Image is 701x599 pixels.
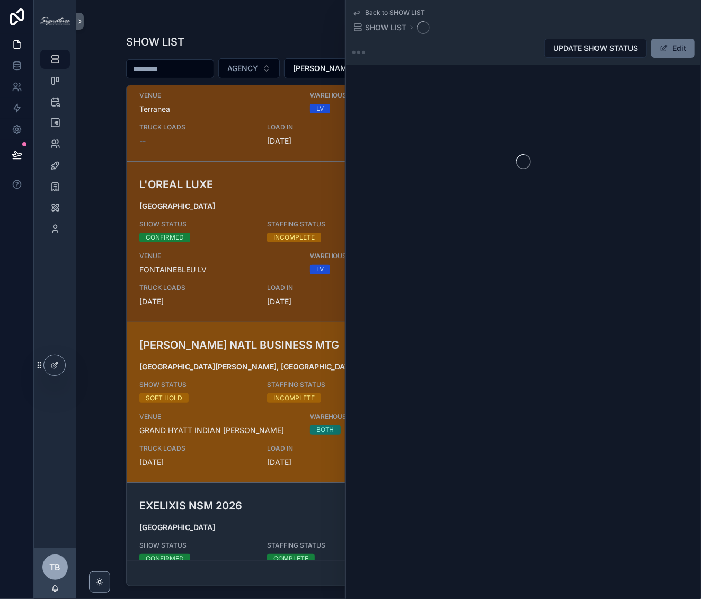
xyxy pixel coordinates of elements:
[316,104,324,113] div: LV
[651,39,695,58] button: Edit
[139,201,215,210] strong: [GEOGRAPHIC_DATA]
[139,362,357,371] strong: [GEOGRAPHIC_DATA][PERSON_NAME], [GEOGRAPHIC_DATA]
[273,554,308,563] div: COMPLETE
[146,393,182,403] div: SOFT HOLD
[553,43,638,54] span: UPDATE SHOW STATUS
[139,91,297,100] span: VENUE
[139,104,297,114] span: Terranea
[267,444,382,453] span: LOAD IN
[139,523,215,532] strong: [GEOGRAPHIC_DATA]
[139,337,467,353] h3: [PERSON_NAME] NATL BUSINESS MTG
[227,63,258,74] span: AGENCY
[139,457,254,468] span: [DATE]
[267,220,382,228] span: STAFFING STATUS
[139,265,297,275] span: FONTAINEBLEU LV
[316,265,324,274] div: LV
[352,22,406,33] a: SHOW LIST
[139,381,254,389] span: SHOW STATUS
[267,123,382,131] span: LOAD IN
[310,252,468,260] span: WAREHOUSE OUT
[126,34,184,49] h1: SHOW LIST
[352,8,425,17] a: Back to SHOW LIST
[50,561,61,574] span: TB
[218,58,280,78] button: Select Button
[365,22,406,33] span: SHOW LIST
[316,425,334,435] div: BOTH
[267,284,382,292] span: LOAD IN
[146,233,184,242] div: CONFIRMED
[267,381,382,389] span: STAFFING STATUS
[139,177,467,192] h3: L'OREAL LUXE
[40,17,70,25] img: App logo
[544,39,647,58] button: UPDATE SHOW STATUS
[139,412,297,421] span: VENUE
[139,284,254,292] span: TRUCK LOADS
[146,554,184,563] div: CONFIRMED
[139,220,254,228] span: SHOW STATUS
[127,161,651,322] a: L'OREAL LUXE[GEOGRAPHIC_DATA]SHOW STATUSCONFIRMEDSTAFFING STATUSINCOMPLETEAGENCYPRIME FILMSSPG PM...
[267,541,382,550] span: STAFFING STATUS
[139,498,467,514] h3: EXELIXIS NSM 2026
[310,412,468,421] span: WAREHOUSE OUT
[139,425,297,436] span: GRAND HYATT INDIAN [PERSON_NAME]
[267,296,382,307] span: [DATE]
[267,457,382,468] span: [DATE]
[284,58,376,78] button: Select Button
[139,444,254,453] span: TRUCK LOADS
[267,136,382,146] span: [DATE]
[273,233,315,242] div: INCOMPLETE
[139,123,254,131] span: TRUCK LOADS
[139,541,254,550] span: SHOW STATUS
[273,393,315,403] div: INCOMPLETE
[127,322,651,482] a: [PERSON_NAME] NATL BUSINESS MTG[GEOGRAPHIC_DATA][PERSON_NAME], [GEOGRAPHIC_DATA]SHOW STATUSSOFT H...
[34,42,76,252] div: scrollable content
[310,91,468,100] span: WAREHOUSE OUT
[139,296,254,307] span: [DATE]
[365,8,425,17] span: Back to SHOW LIST
[139,136,146,146] span: --
[293,63,354,74] span: [PERSON_NAME]
[139,252,297,260] span: VENUE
